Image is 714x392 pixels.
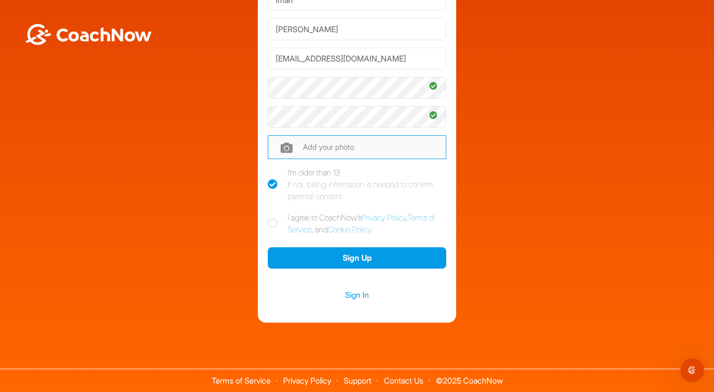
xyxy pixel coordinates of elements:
[384,376,423,386] a: Contact Us
[680,358,704,382] iframe: Intercom live chat
[288,178,446,202] div: If not, billing information is needed to confirm parental consent.
[431,369,508,385] span: © 2025 CoachNow
[361,213,406,223] a: Privacy Policy
[268,288,446,301] a: Sign In
[268,247,446,269] button: Sign Up
[283,376,331,386] a: Privacy Policy
[268,48,446,69] input: Email
[212,376,271,386] a: Terms of Service
[24,24,153,45] img: BwLJSsUCoWCh5upNqxVrqldRgqLPVwmV24tXu5FoVAoFEpwwqQ3VIfuoInZCoVCoTD4vwADAC3ZFMkVEQFDAAAAAElFTkSuQmCC
[288,167,446,202] div: I'm older than 13
[344,376,371,386] a: Support
[268,18,446,40] input: Last Name
[328,224,371,234] a: Cookie Policy
[268,212,446,235] label: I agree to CoachNow's , , and .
